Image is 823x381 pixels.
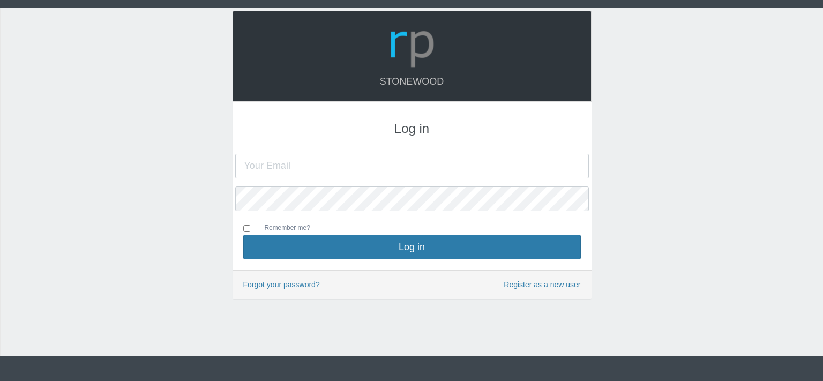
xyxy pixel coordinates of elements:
a: Forgot your password? [243,280,320,289]
h3: Log in [243,122,581,136]
input: Your Email [235,154,589,178]
input: Remember me? [243,225,250,232]
img: Logo [386,19,438,71]
button: Log in [243,235,581,259]
label: Remember me? [254,223,310,235]
h4: Stonewood [244,77,580,87]
a: Register as a new user [504,279,580,291]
